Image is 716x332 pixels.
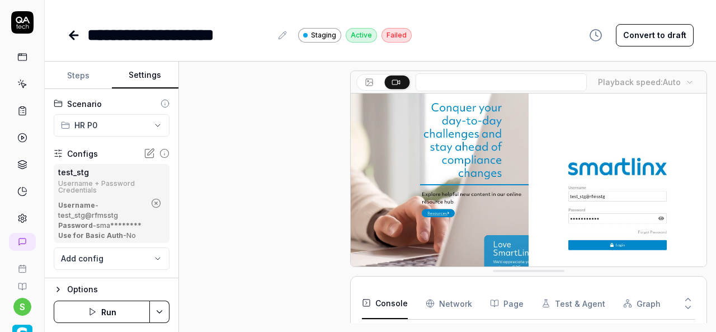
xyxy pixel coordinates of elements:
[58,231,145,241] div: - No
[582,24,609,46] button: View version history
[541,288,605,319] button: Test & Agent
[623,288,661,319] button: Graph
[490,288,524,319] button: Page
[616,24,694,46] button: Convert to draft
[4,255,40,273] a: Book a call with us
[67,148,98,160] div: Configs
[58,201,95,209] b: Username
[381,28,412,43] div: Failed
[426,288,472,319] button: Network
[58,180,145,194] div: Username + Password Credentials
[74,119,97,131] span: HR P0
[67,283,169,296] div: Options
[362,288,408,319] button: Console
[346,28,377,43] div: Active
[54,301,150,323] button: Run
[67,98,102,110] div: Scenario
[298,27,341,43] a: Staging
[311,30,336,40] span: Staging
[45,62,112,89] button: Steps
[58,166,145,178] div: test_stg
[598,76,681,88] div: Playback speed:
[58,200,145,221] div: - test_stg@rfmsstg
[54,114,169,137] button: HR P0
[9,233,36,251] a: New conversation
[13,298,31,316] button: s
[4,273,40,291] a: Documentation
[58,221,93,230] b: Password
[112,62,179,89] button: Settings
[58,231,123,240] b: Use for Basic Auth
[54,283,169,296] button: Options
